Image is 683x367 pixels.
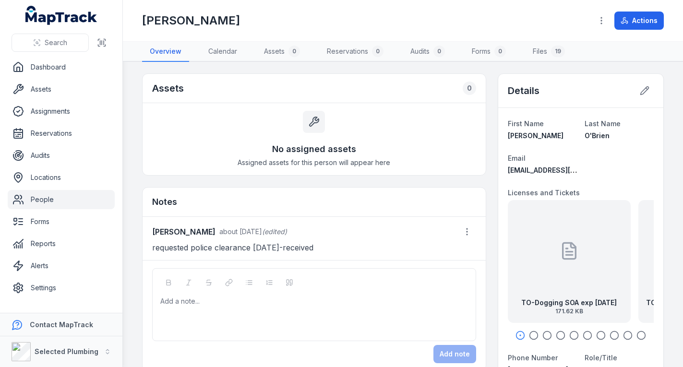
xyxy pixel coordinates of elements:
[8,146,115,165] a: Audits
[463,82,476,95] div: 0
[45,38,67,47] span: Search
[508,154,526,162] span: Email
[585,119,621,128] span: Last Name
[8,168,115,187] a: Locations
[585,131,610,140] span: O'Brien
[8,124,115,143] a: Reservations
[152,226,216,237] strong: [PERSON_NAME]
[464,42,514,62] a: Forms0
[8,212,115,231] a: Forms
[372,46,383,57] div: 0
[521,298,617,308] strong: TO-Dogging SOA exp [DATE]
[256,42,308,62] a: Assets0
[8,234,115,253] a: Reports
[238,158,390,167] span: Assigned assets for this person will appear here
[508,166,623,174] span: [EMAIL_ADDRESS][DOMAIN_NAME]
[8,80,115,99] a: Assets
[142,42,189,62] a: Overview
[403,42,453,62] a: Audits0
[8,278,115,297] a: Settings
[585,354,617,362] span: Role/Title
[219,227,262,236] span: about [DATE]
[142,13,240,28] h1: [PERSON_NAME]
[272,142,356,156] h3: No assigned assets
[494,46,506,57] div: 0
[12,34,89,52] button: Search
[8,256,115,275] a: Alerts
[152,82,184,95] h2: Assets
[152,195,177,209] h3: Notes
[201,42,245,62] a: Calendar
[288,46,300,57] div: 0
[551,46,565,57] div: 19
[508,119,544,128] span: First Name
[521,308,617,315] span: 171.62 KB
[25,6,97,25] a: MapTrack
[508,189,580,197] span: Licenses and Tickets
[614,12,664,30] button: Actions
[525,42,573,62] a: Files19
[30,320,93,329] strong: Contact MapTrack
[152,241,476,254] p: requested police clearance [DATE]-received
[262,227,287,236] span: (edited)
[433,46,445,57] div: 0
[508,84,539,97] h2: Details
[319,42,391,62] a: Reservations0
[35,347,98,355] strong: Selected Plumbing
[8,190,115,209] a: People
[508,354,558,362] span: Phone Number
[8,58,115,77] a: Dashboard
[8,102,115,121] a: Assignments
[219,227,262,236] time: 7/14/2025, 12:52:07 PM
[508,131,563,140] span: [PERSON_NAME]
